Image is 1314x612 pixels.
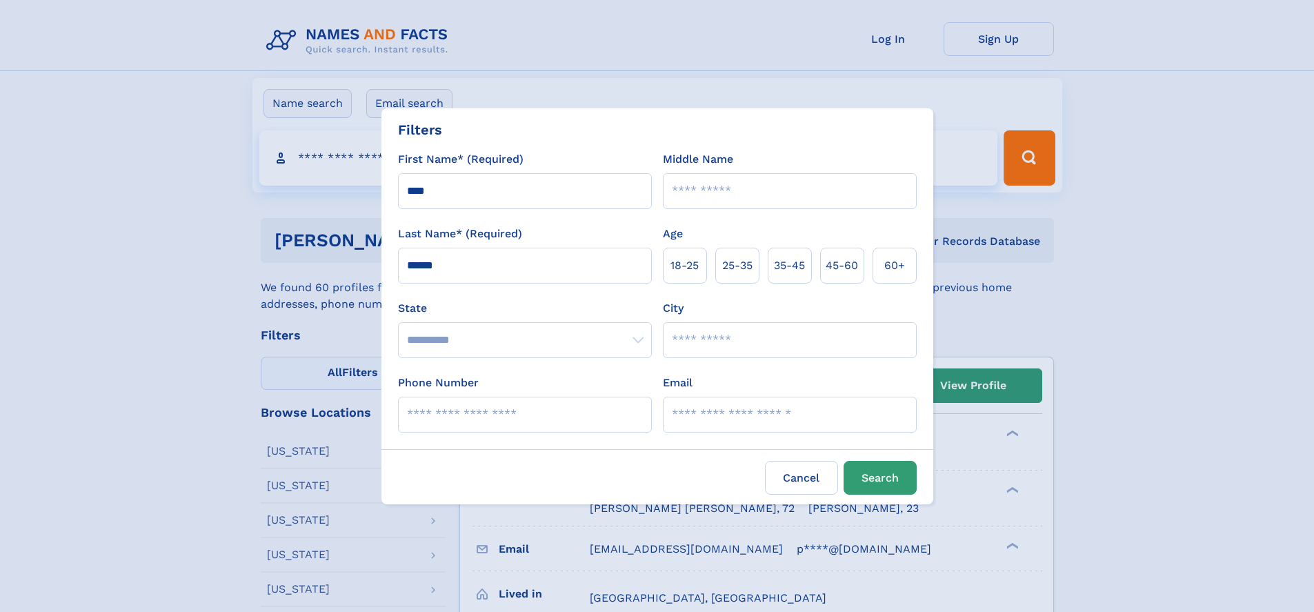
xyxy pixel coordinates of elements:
label: Middle Name [663,151,733,168]
div: Filters [398,119,442,140]
label: Age [663,226,683,242]
span: 25‑35 [722,257,753,274]
span: 18‑25 [670,257,699,274]
span: 35‑45 [774,257,805,274]
label: Cancel [765,461,838,495]
label: First Name* (Required) [398,151,524,168]
label: City [663,300,684,317]
span: 45‑60 [826,257,858,274]
label: State [398,300,652,317]
button: Search [844,461,917,495]
label: Email [663,375,693,391]
span: 60+ [884,257,905,274]
label: Last Name* (Required) [398,226,522,242]
label: Phone Number [398,375,479,391]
